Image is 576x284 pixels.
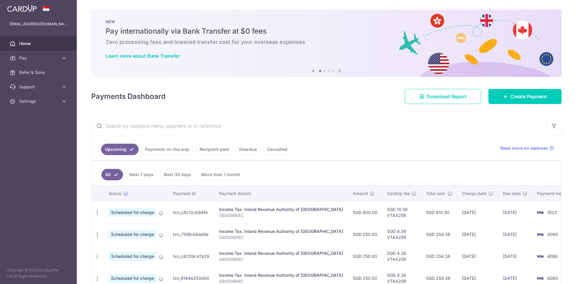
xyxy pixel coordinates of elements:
span: Pay [19,55,59,61]
h6: Zero processing fees and lowered transfer cost for your overseas expenses [106,38,547,46]
span: Create Payment [510,93,547,100]
td: SGD 250.00 [348,223,382,245]
a: Recipient paid [196,144,233,155]
a: Upcoming [101,144,139,155]
td: txn_c6209c47a29 [168,245,214,267]
a: Next 30 days [160,169,195,180]
span: Scheduled for charge [109,208,156,217]
a: Learn more about Bank Transfer [106,53,180,59]
span: Home [19,41,59,47]
a: Create Payment [488,89,562,104]
img: Bank transfer banner [91,10,562,77]
img: Bank Card [534,253,546,260]
td: SGD 600.00 [348,201,382,223]
span: Scheduled for charge [109,230,156,239]
td: [DATE] [498,223,532,245]
span: Total amt. [426,191,446,197]
td: [DATE] [498,245,532,267]
td: SGD 10.50 VTAX25R [382,201,421,223]
span: 4060 [547,254,558,259]
a: Next 7 days [125,169,157,180]
td: SGD 4.38 VTAX25R [382,223,421,245]
td: txn_7106cbbaa9e [168,223,214,245]
a: Overdue [235,144,261,155]
a: Cancelled [263,144,291,155]
input: Search by recipient name, payment id or reference [91,116,547,136]
th: Payment ID [168,186,214,201]
span: Charge date [462,191,487,197]
td: [DATE] [498,201,532,223]
img: Bank Card [534,275,546,282]
div: Income Tax. Inland Revenue Authority of [GEOGRAPHIC_DATA] [219,272,343,278]
p: [EMAIL_ADDRESS][DOMAIN_NAME] [10,21,67,27]
td: [DATE] [457,245,498,267]
span: Support [19,84,59,90]
span: Settings [19,98,59,104]
td: txn_c8c12cb88fe [168,201,214,223]
p: S8000668C [219,256,343,262]
span: 4060 [547,276,558,281]
div: Income Tax. Inland Revenue Authority of [GEOGRAPHIC_DATA] [219,250,343,256]
td: [DATE] [457,223,498,245]
span: Download Report [427,93,466,100]
td: SGD 254.38 [421,245,457,267]
td: SGD 254.38 [421,223,457,245]
a: More than 1 month [197,169,244,180]
a: All [101,169,123,180]
img: Bank Card [534,209,546,216]
p: S8000668C [219,234,343,240]
td: SGD 4.38 VTAX25R [382,245,421,267]
a: Download Report [405,89,481,104]
h4: Payments Dashboard [91,91,166,102]
span: CardUp fee [387,191,410,197]
h5: Pay internationally via Bank Transfer at $0 fees [106,26,547,36]
div: Income Tax. Inland Revenue Authority of [GEOGRAPHIC_DATA] [219,228,343,234]
th: Payment details [214,186,348,201]
div: Income Tax. Inland Revenue Authority of [GEOGRAPHIC_DATA] [219,206,343,212]
img: Bank Card [534,231,546,238]
span: Due date [503,191,521,197]
td: [DATE] [457,201,498,223]
a: Payments on the way [141,144,193,155]
span: Scheduled for charge [109,274,156,282]
span: Refer & Save [19,69,59,75]
p: S8000668C [219,212,343,218]
span: Read more on statuses [500,145,548,151]
p: NEW [106,19,547,24]
span: 4060 [547,232,558,237]
span: 1023 [547,210,557,215]
span: Amount [353,191,368,197]
img: CardUp [7,5,37,12]
td: SGD 250.00 [348,245,382,267]
td: SGD 610.50 [421,201,457,223]
span: Scheduled for charge [109,252,156,261]
a: Read more on statuses [500,145,554,151]
span: Status [109,191,121,197]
